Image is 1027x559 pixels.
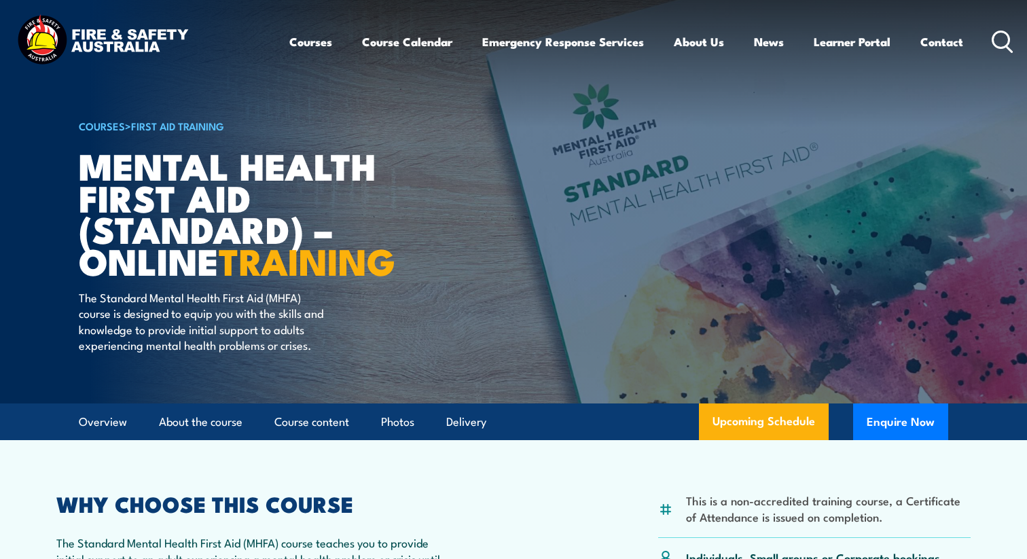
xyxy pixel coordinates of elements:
a: Delivery [446,404,486,440]
h2: WHY CHOOSE THIS COURSE [56,494,453,513]
button: Enquire Now [853,403,948,440]
a: COURSES [79,118,125,133]
strong: TRAINING [219,232,395,288]
a: Overview [79,404,127,440]
a: Courses [289,24,332,60]
a: Upcoming Schedule [699,403,829,440]
a: Photos [381,404,414,440]
li: This is a non-accredited training course, a Certificate of Attendance is issued on completion. [686,492,971,524]
h6: > [79,118,414,134]
a: Course content [274,404,349,440]
a: Emergency Response Services [482,24,644,60]
h1: Mental Health First Aid (Standard) – Online [79,149,414,276]
a: News [754,24,784,60]
p: The Standard Mental Health First Aid (MHFA) course is designed to equip you with the skills and k... [79,289,327,353]
a: Course Calendar [362,24,452,60]
a: First Aid Training [131,118,224,133]
a: Learner Portal [814,24,890,60]
a: Contact [920,24,963,60]
a: About the course [159,404,242,440]
a: About Us [674,24,724,60]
